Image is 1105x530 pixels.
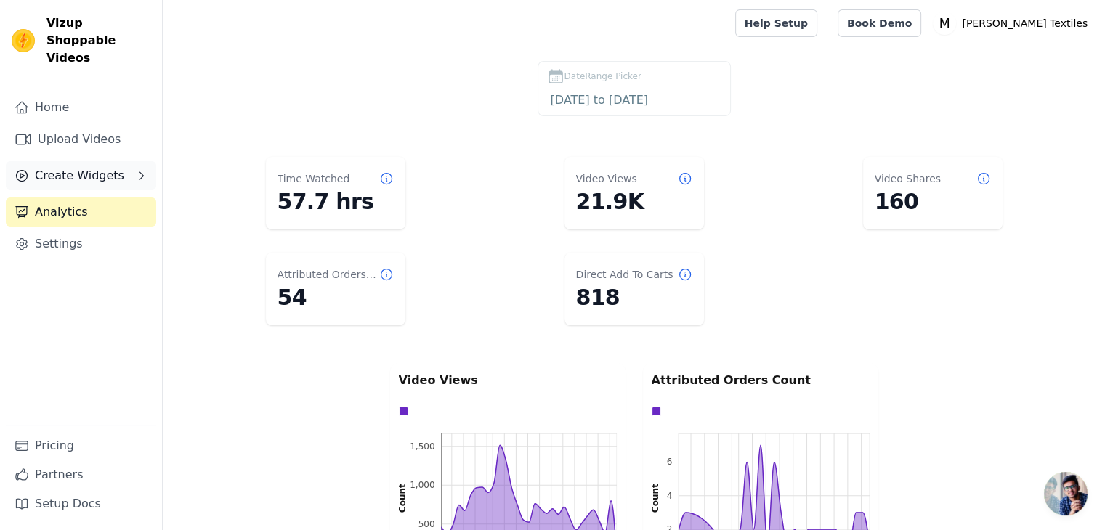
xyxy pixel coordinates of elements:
a: Setup Docs [6,489,156,518]
text: 1,500 [410,441,434,452]
dd: 54 [278,285,394,311]
input: DateRange Picker [547,91,721,110]
span: Vizup Shoppable Videos [46,15,150,67]
a: Analytics [6,197,156,227]
a: Pricing [6,431,156,460]
dd: 160 [875,189,991,215]
div: Data groups [395,403,613,420]
text: 500 [418,519,434,529]
text: 6 [666,457,672,467]
a: Home [6,93,156,122]
a: Settings [6,229,156,258]
span: DateRange Picker [564,70,641,83]
dd: 818 [576,285,692,311]
text: M [939,16,950,30]
button: Create Widgets [6,161,156,190]
img: Vizup [12,29,35,52]
dt: Direct Add To Carts [576,267,673,282]
a: Partners [6,460,156,489]
button: M [PERSON_NAME] Textiles [933,10,1093,36]
dd: 21.9K [576,189,692,215]
a: Upload Videos [6,125,156,154]
div: Data groups [648,403,866,420]
a: Book Demo [838,9,921,37]
text: 4 [666,491,672,501]
dd: 57.7 hrs [278,189,394,215]
span: Create Widgets [35,167,124,184]
text: 1,000 [410,480,434,490]
g: 1500 [410,441,434,452]
p: Video Views [399,372,617,389]
text: Count [397,484,408,513]
dt: Video Views [576,171,637,186]
text: Count [650,484,660,513]
dt: Attributed Orders Count [278,267,379,282]
a: Help Setup [735,9,817,37]
p: [PERSON_NAME] Textiles [956,10,1093,36]
g: 1000 [410,480,434,490]
div: Open chat [1044,472,1088,515]
dt: Video Shares [875,171,941,186]
p: Attributed Orders Count [652,372,870,389]
dt: Time Watched [278,171,350,186]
